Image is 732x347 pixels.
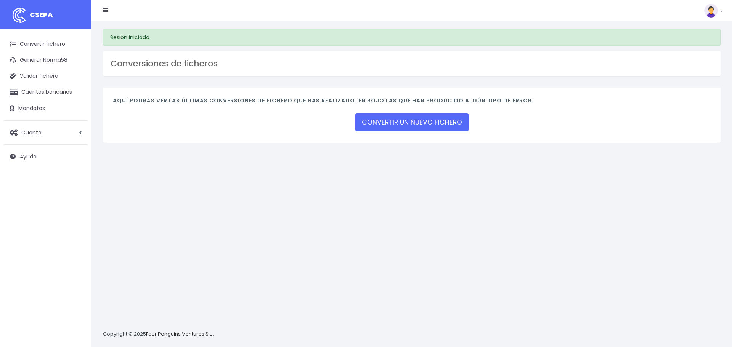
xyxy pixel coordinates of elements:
a: Cuenta [4,125,88,141]
a: Four Penguins Ventures S.L. [146,330,213,337]
h4: Aquí podrás ver las últimas conversiones de fichero que has realizado. En rojo las que han produc... [113,98,711,108]
img: profile [704,4,718,18]
a: Mandatos [4,101,88,117]
p: Copyright © 2025 . [103,330,214,338]
span: Ayuda [20,153,37,160]
a: Ayuda [4,149,88,165]
span: Cuenta [21,128,42,136]
a: Validar fichero [4,68,88,84]
a: Convertir fichero [4,36,88,52]
a: CONVERTIR UN NUEVO FICHERO [355,113,469,131]
span: CSEPA [30,10,53,19]
h3: Conversiones de ficheros [111,59,713,69]
div: Sesión iniciada. [103,29,721,46]
a: Cuentas bancarias [4,84,88,100]
a: Generar Norma58 [4,52,88,68]
img: logo [10,6,29,25]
